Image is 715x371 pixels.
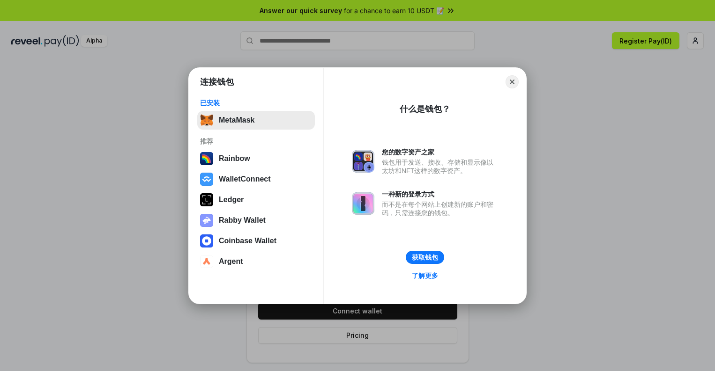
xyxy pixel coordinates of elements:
div: Coinbase Wallet [219,237,276,245]
div: MetaMask [219,116,254,124]
div: Ledger [219,196,244,204]
div: Rabby Wallet [219,216,266,225]
div: 而不是在每个网站上创建新的账户和密码，只需连接您的钱包。 [382,200,498,217]
div: 钱包用于发送、接收、存储和显示像以太坊和NFT这样的数字资产。 [382,158,498,175]
button: Close [506,75,519,88]
div: 了解更多 [412,271,438,280]
button: 获取钱包 [406,251,444,264]
img: svg+xml,%3Csvg%20width%3D%22120%22%20height%3D%22120%22%20viewBox%3D%220%200%20120%20120%22%20fil... [200,152,213,165]
button: MetaMask [197,111,315,130]
img: svg+xml,%3Csvg%20xmlns%3D%22http%3A%2F%2Fwww.w3.org%2F2000%2Fsvg%22%20width%3D%2228%22%20height%3... [200,193,213,206]
img: svg+xml,%3Csvg%20width%3D%2228%22%20height%3D%2228%22%20viewBox%3D%220%200%2028%2028%22%20fill%3D... [200,234,213,247]
div: WalletConnect [219,175,271,183]
button: Rabby Wallet [197,211,315,230]
button: WalletConnect [197,170,315,189]
div: 什么是钱包？ [400,103,450,115]
div: Rainbow [219,154,250,163]
h1: 连接钱包 [200,76,234,87]
a: 了解更多 [406,269,444,282]
button: Coinbase Wallet [197,232,315,250]
div: 您的数字资产之家 [382,148,498,156]
div: 已安装 [200,99,312,107]
img: svg+xml,%3Csvg%20width%3D%2228%22%20height%3D%2228%22%20viewBox%3D%220%200%2028%2028%22%20fill%3D... [200,255,213,268]
img: svg+xml,%3Csvg%20xmlns%3D%22http%3A%2F%2Fwww.w3.org%2F2000%2Fsvg%22%20fill%3D%22none%22%20viewBox... [352,150,374,173]
div: 推荐 [200,137,312,145]
img: svg+xml,%3Csvg%20xmlns%3D%22http%3A%2F%2Fwww.w3.org%2F2000%2Fsvg%22%20fill%3D%22none%22%20viewBox... [200,214,213,227]
div: 一种新的登录方式 [382,190,498,198]
img: svg+xml,%3Csvg%20xmlns%3D%22http%3A%2F%2Fwww.w3.org%2F2000%2Fsvg%22%20fill%3D%22none%22%20viewBox... [352,192,374,215]
div: Argent [219,257,243,266]
button: Ledger [197,190,315,209]
img: svg+xml,%3Csvg%20width%3D%2228%22%20height%3D%2228%22%20viewBox%3D%220%200%2028%2028%22%20fill%3D... [200,173,213,186]
img: svg+xml,%3Csvg%20fill%3D%22none%22%20height%3D%2233%22%20viewBox%3D%220%200%2035%2033%22%20width%... [200,114,213,127]
button: Rainbow [197,149,315,168]
button: Argent [197,252,315,271]
div: 获取钱包 [412,253,438,262]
